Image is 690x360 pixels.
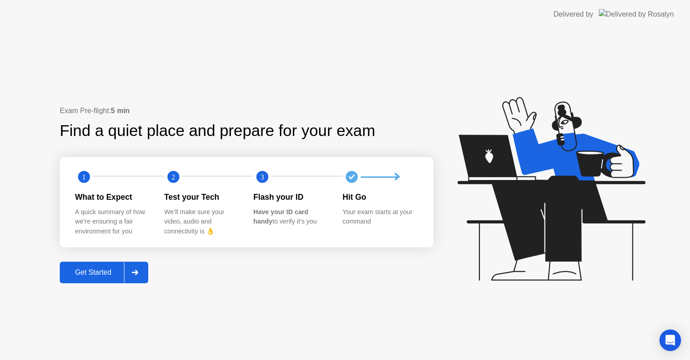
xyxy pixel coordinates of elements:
text: 1 [82,173,86,181]
div: to verify it’s you [253,207,328,227]
div: A quick summary of how we’re ensuring a fair environment for you [75,207,150,237]
div: Find a quiet place and prepare for your exam [60,119,376,143]
div: We’ll make sure your video, audio and connectivity is 👌 [164,207,239,237]
div: What to Expect [75,191,150,203]
div: Test your Tech [164,191,239,203]
div: Hit Go [343,191,418,203]
div: Open Intercom Messenger [659,329,681,351]
img: Delivered by Rosalyn [599,9,674,19]
button: Get Started [60,262,148,283]
text: 3 [261,173,264,181]
div: Flash your ID [253,191,328,203]
div: Exam Pre-flight: [60,105,433,116]
div: Delivered by [553,9,593,20]
b: 5 min [111,107,130,114]
div: Get Started [62,268,124,277]
b: Have your ID card handy [253,208,308,225]
div: Your exam starts at your command [343,207,418,227]
text: 2 [171,173,175,181]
